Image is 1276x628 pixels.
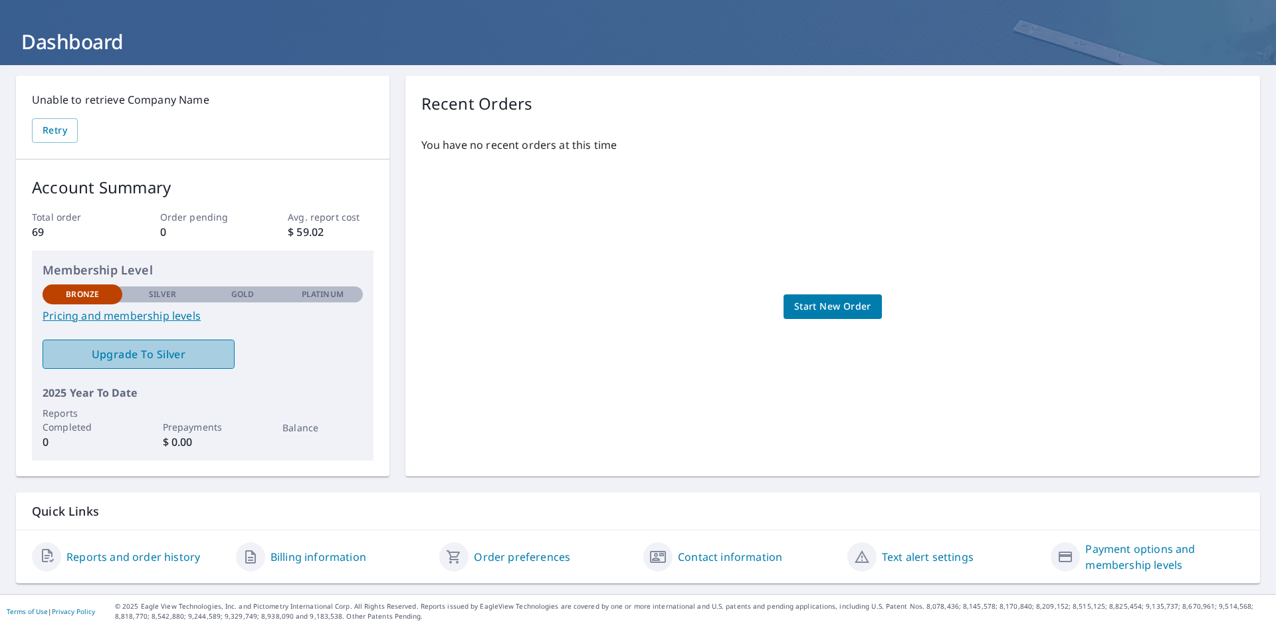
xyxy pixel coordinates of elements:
[32,224,117,240] p: 69
[52,607,95,616] a: Privacy Policy
[43,122,67,139] span: Retry
[163,434,243,450] p: $ 0.00
[678,549,782,565] a: Contact information
[32,503,1244,520] p: Quick Links
[302,288,344,300] p: Platinum
[32,92,373,108] p: Unable to retrieve Company Name
[231,288,254,300] p: Gold
[115,601,1269,621] p: © 2025 Eagle View Technologies, Inc. and Pictometry International Corp. All Rights Reserved. Repo...
[7,607,95,615] p: |
[288,224,373,240] p: $ 59.02
[794,298,871,315] span: Start New Order
[43,385,363,401] p: 2025 Year To Date
[43,340,235,369] a: Upgrade To Silver
[7,607,48,616] a: Terms of Use
[1085,541,1244,573] a: Payment options and membership levels
[163,420,243,434] p: Prepayments
[43,434,122,450] p: 0
[149,288,177,300] p: Silver
[421,92,533,116] p: Recent Orders
[474,549,570,565] a: Order preferences
[282,421,362,435] p: Balance
[32,210,117,224] p: Total order
[784,294,882,319] a: Start New Order
[882,549,974,565] a: Text alert settings
[421,137,1244,153] p: You have no recent orders at this time
[32,118,78,143] button: Retry
[16,28,1260,55] h1: Dashboard
[53,347,224,362] span: Upgrade To Silver
[32,175,373,199] p: Account Summary
[43,261,363,279] p: Membership Level
[160,224,245,240] p: 0
[66,288,99,300] p: Bronze
[43,406,122,434] p: Reports Completed
[288,210,373,224] p: Avg. report cost
[270,549,366,565] a: Billing information
[66,549,200,565] a: Reports and order history
[43,308,363,324] a: Pricing and membership levels
[160,210,245,224] p: Order pending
